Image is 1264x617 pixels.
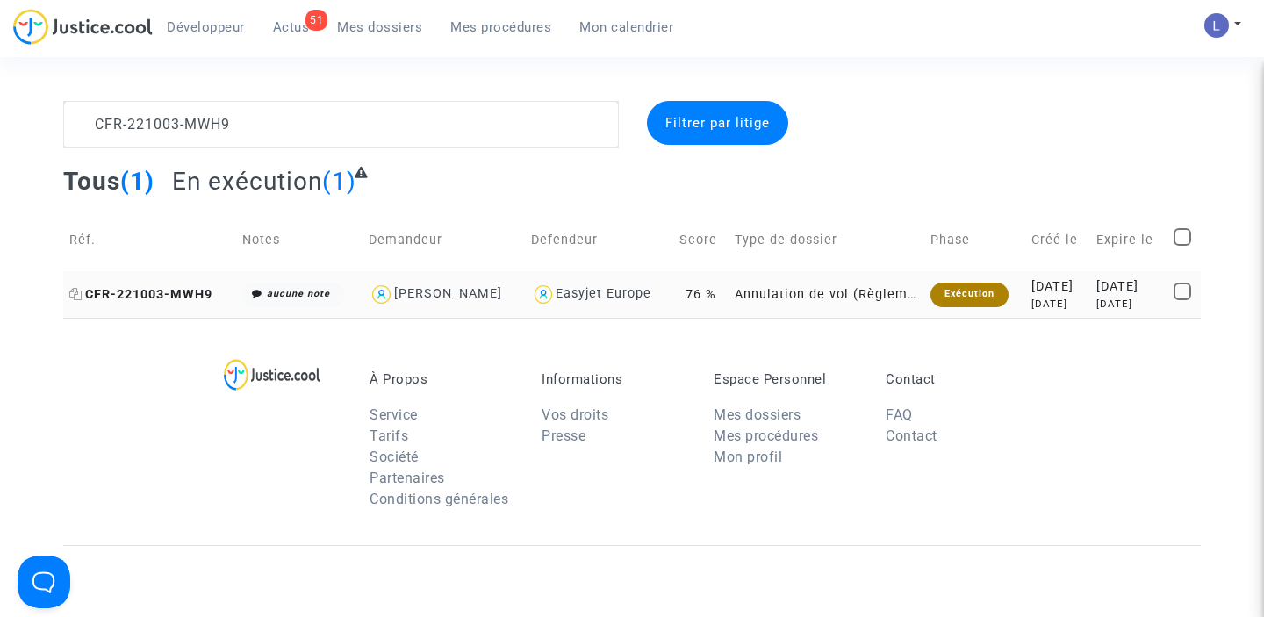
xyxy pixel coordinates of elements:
a: Mes procédures [714,427,818,444]
span: 76 % [686,287,716,302]
img: logo-lg.svg [224,359,321,391]
td: Type de dossier [729,209,924,271]
span: Filtrer par litige [665,115,770,131]
div: [DATE] [1096,297,1161,312]
td: Score [673,209,729,271]
img: AATXAJzI13CaqkJmx-MOQUbNyDE09GJ9dorwRvFSQZdH=s96-c [1204,13,1229,38]
span: Tous [63,167,120,196]
i: aucune note [267,288,330,299]
div: [PERSON_NAME] [394,286,502,301]
a: Partenaires [370,470,445,486]
td: Créé le [1025,209,1091,271]
a: Mon calendrier [565,14,687,40]
td: Defendeur [525,209,673,271]
a: Société [370,448,419,465]
td: Réf. [63,209,236,271]
span: Mon calendrier [579,19,673,35]
img: icon-user.svg [531,282,557,307]
div: [DATE] [1031,297,1085,312]
a: Mes dossiers [714,406,801,423]
span: CFR-221003-MWH9 [69,287,212,302]
p: Contact [886,371,1031,387]
img: jc-logo.svg [13,9,153,45]
a: 51Actus [259,14,324,40]
td: Annulation de vol (Règlement CE n°261/2004) [729,271,924,318]
div: [DATE] [1096,277,1161,297]
td: Demandeur [363,209,525,271]
p: Espace Personnel [714,371,859,387]
span: En exécution [172,167,322,196]
div: Easyjet Europe [556,286,651,301]
span: Développeur [167,19,245,35]
iframe: Help Scout Beacon - Open [18,556,70,608]
span: (1) [322,167,356,196]
a: Vos droits [542,406,608,423]
span: Mes dossiers [337,19,422,35]
a: Développeur [153,14,259,40]
td: Expire le [1090,209,1167,271]
div: 51 [305,10,327,31]
p: À Propos [370,371,515,387]
div: [DATE] [1031,277,1085,297]
a: FAQ [886,406,913,423]
td: Phase [924,209,1025,271]
td: Notes [236,209,363,271]
span: Mes procédures [450,19,551,35]
span: (1) [120,167,154,196]
a: Mon profil [714,448,782,465]
a: Contact [886,427,937,444]
span: Actus [273,19,310,35]
p: Informations [542,371,687,387]
a: Presse [542,427,585,444]
a: Mes procédures [436,14,565,40]
a: Mes dossiers [323,14,436,40]
a: Tarifs [370,427,408,444]
a: Service [370,406,418,423]
div: Exécution [930,283,1009,307]
img: icon-user.svg [369,282,394,307]
a: Conditions générales [370,491,508,507]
